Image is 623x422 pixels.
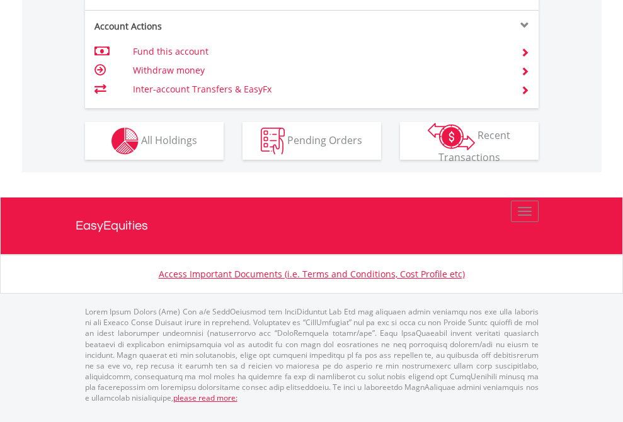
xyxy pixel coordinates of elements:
[111,128,139,155] img: holdings-wht.png
[141,133,197,147] span: All Holdings
[287,133,362,147] span: Pending Orders
[133,61,505,80] td: Withdraw money
[85,20,312,33] div: Account Actions
[85,306,539,403] p: Lorem Ipsum Dolors (Ame) Con a/e SeddOeiusmod tem InciDiduntut Lab Etd mag aliquaen admin veniamq...
[133,42,505,61] td: Fund this account
[400,122,539,160] button: Recent Transactions
[173,392,237,403] a: please read more:
[159,268,465,280] a: Access Important Documents (i.e. Terms and Conditions, Cost Profile etc)
[428,123,475,150] img: transactions-zar-wht.png
[243,122,381,160] button: Pending Orders
[133,80,505,99] td: Inter-account Transfers & EasyFx
[261,128,285,155] img: pending_instructions-wht.png
[85,122,224,160] button: All Holdings
[76,197,548,254] a: EasyEquities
